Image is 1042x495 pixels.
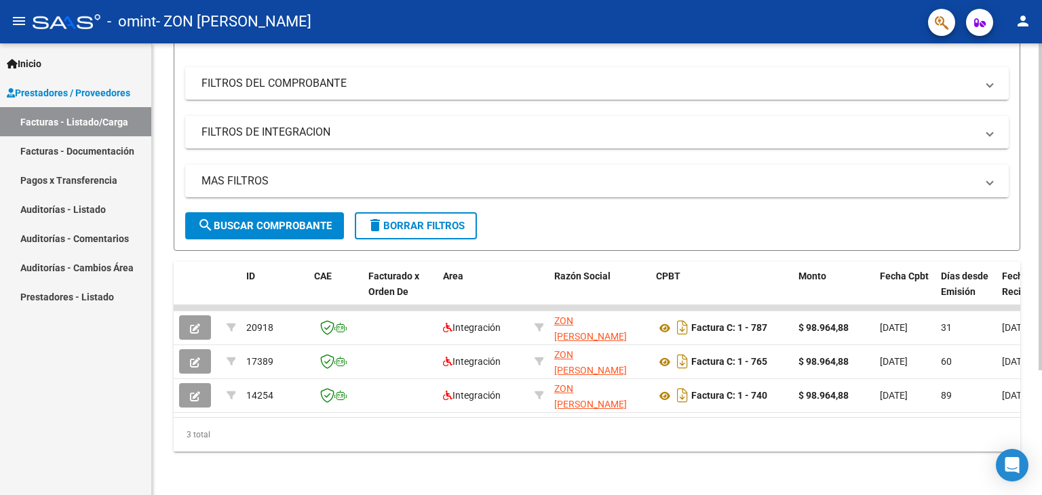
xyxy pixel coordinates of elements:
span: CPBT [656,271,680,281]
span: - omint [107,7,156,37]
datatable-header-cell: ID [241,262,309,321]
span: Buscar Comprobante [197,220,332,232]
span: 89 [941,390,952,401]
mat-expansion-panel-header: FILTROS DE INTEGRACION [185,116,1009,148]
div: Open Intercom Messenger [996,449,1028,481]
div: 27370387406 [554,313,645,342]
strong: $ 98.964,88 [798,390,849,401]
span: ID [246,271,255,281]
mat-expansion-panel-header: FILTROS DEL COMPROBANTE [185,67,1009,100]
span: ZON [PERSON_NAME] [554,383,627,410]
mat-panel-title: MAS FILTROS [201,174,976,189]
strong: $ 98.964,88 [798,356,849,367]
span: ZON [PERSON_NAME] [554,349,627,376]
mat-expansion-panel-header: MAS FILTROS [185,165,1009,197]
mat-icon: delete [367,217,383,233]
span: Razón Social [554,271,611,281]
span: [DATE] [1002,356,1030,367]
strong: $ 98.964,88 [798,322,849,333]
span: Monto [798,271,826,281]
span: Integración [443,356,501,367]
span: 20918 [246,322,273,333]
i: Descargar documento [674,384,691,406]
span: [DATE] [1002,390,1030,401]
i: Descargar documento [674,317,691,338]
span: Días desde Emisión [941,271,988,297]
div: 3 total [174,418,1020,452]
strong: Factura C: 1 - 787 [691,323,767,334]
strong: Factura C: 1 - 740 [691,391,767,401]
mat-icon: person [1015,13,1031,29]
datatable-header-cell: Monto [793,262,874,321]
div: 27370387406 [554,381,645,410]
span: [DATE] [880,356,908,367]
span: Prestadores / Proveedores [7,85,130,100]
span: - ZON [PERSON_NAME] [156,7,311,37]
datatable-header-cell: Fecha Cpbt [874,262,935,321]
span: 60 [941,356,952,367]
button: Borrar Filtros [355,212,477,239]
span: [DATE] [880,390,908,401]
i: Descargar documento [674,351,691,372]
datatable-header-cell: Razón Social [549,262,651,321]
strong: Factura C: 1 - 765 [691,357,767,368]
div: 27370387406 [554,347,645,376]
span: 17389 [246,356,273,367]
datatable-header-cell: Facturado x Orden De [363,262,438,321]
mat-icon: menu [11,13,27,29]
span: [DATE] [880,322,908,333]
span: Integración [443,390,501,401]
span: Integración [443,322,501,333]
span: Facturado x Orden De [368,271,419,297]
datatable-header-cell: Area [438,262,529,321]
mat-panel-title: FILTROS DEL COMPROBANTE [201,76,976,91]
span: Area [443,271,463,281]
span: Fecha Cpbt [880,271,929,281]
mat-panel-title: FILTROS DE INTEGRACION [201,125,976,140]
span: [DATE] [1002,322,1030,333]
span: 14254 [246,390,273,401]
datatable-header-cell: Días desde Emisión [935,262,997,321]
mat-icon: search [197,217,214,233]
datatable-header-cell: CAE [309,262,363,321]
span: Fecha Recibido [1002,271,1040,297]
span: Inicio [7,56,41,71]
button: Buscar Comprobante [185,212,344,239]
span: 31 [941,322,952,333]
span: CAE [314,271,332,281]
span: ZON [PERSON_NAME] [554,315,627,342]
span: Borrar Filtros [367,220,465,232]
datatable-header-cell: CPBT [651,262,793,321]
